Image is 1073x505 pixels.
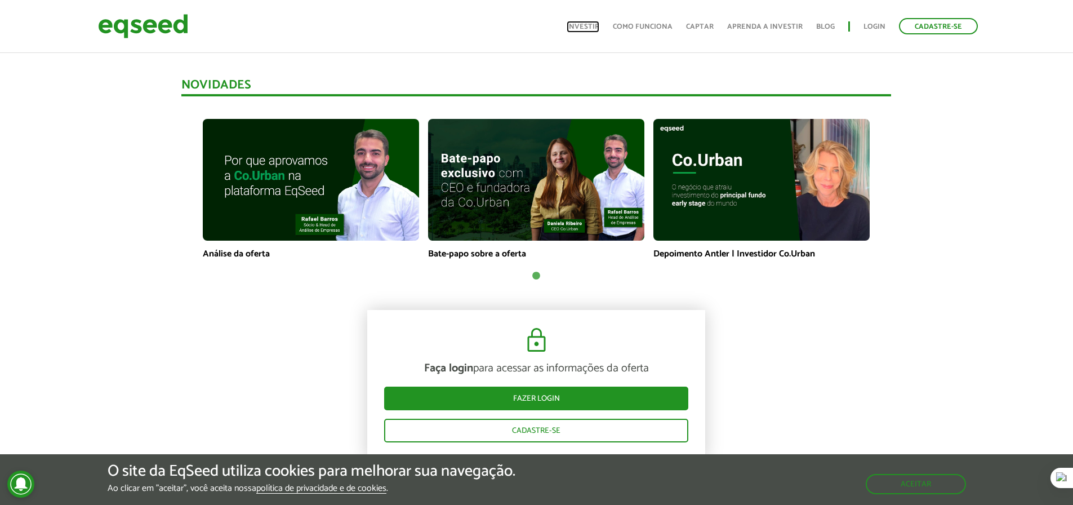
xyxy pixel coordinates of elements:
strong: Faça login [424,359,473,378]
a: Aprenda a investir [727,23,803,30]
p: para acessar as informações da oferta [384,362,688,375]
h5: O site da EqSeed utiliza cookies para melhorar sua navegação. [108,463,515,480]
a: Investir [567,23,599,30]
img: cadeado.svg [523,327,550,354]
a: Como funciona [613,23,673,30]
a: Captar [686,23,714,30]
p: Ao clicar em "aceitar", você aceita nossa . [108,483,515,494]
img: maxresdefault.jpg [653,119,870,241]
button: 1 of 1 [531,271,542,282]
img: maxresdefault.jpg [428,119,644,241]
a: Login [863,23,885,30]
a: Fazer login [384,387,688,410]
a: Blog [816,23,835,30]
p: Análise da oferta [203,249,419,259]
p: Depoimento Antler | Investidor Co.Urban [653,249,870,259]
p: Bate-papo sobre a oferta [428,249,644,259]
button: Aceitar [866,474,966,494]
div: Novidades [181,79,891,96]
img: EqSeed [98,11,188,41]
a: Cadastre-se [384,419,688,442]
img: maxresdefault.jpg [203,119,419,241]
a: Cadastre-se [899,18,978,34]
a: política de privacidade e de cookies [256,484,386,494]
